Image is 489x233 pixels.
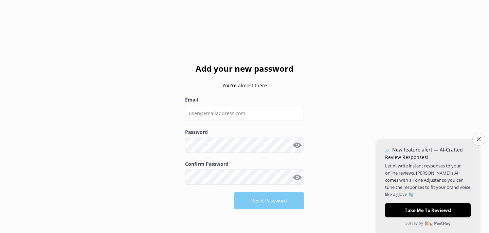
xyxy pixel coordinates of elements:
button: Show password [290,171,304,184]
input: user@emailaddress.com [185,106,304,121]
label: Password [185,128,304,136]
label: Confirm Password [185,160,304,168]
p: You're almost there [185,82,304,89]
button: Show password [290,139,304,152]
label: Email [185,96,304,104]
h2: Add your new password [185,62,304,75]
